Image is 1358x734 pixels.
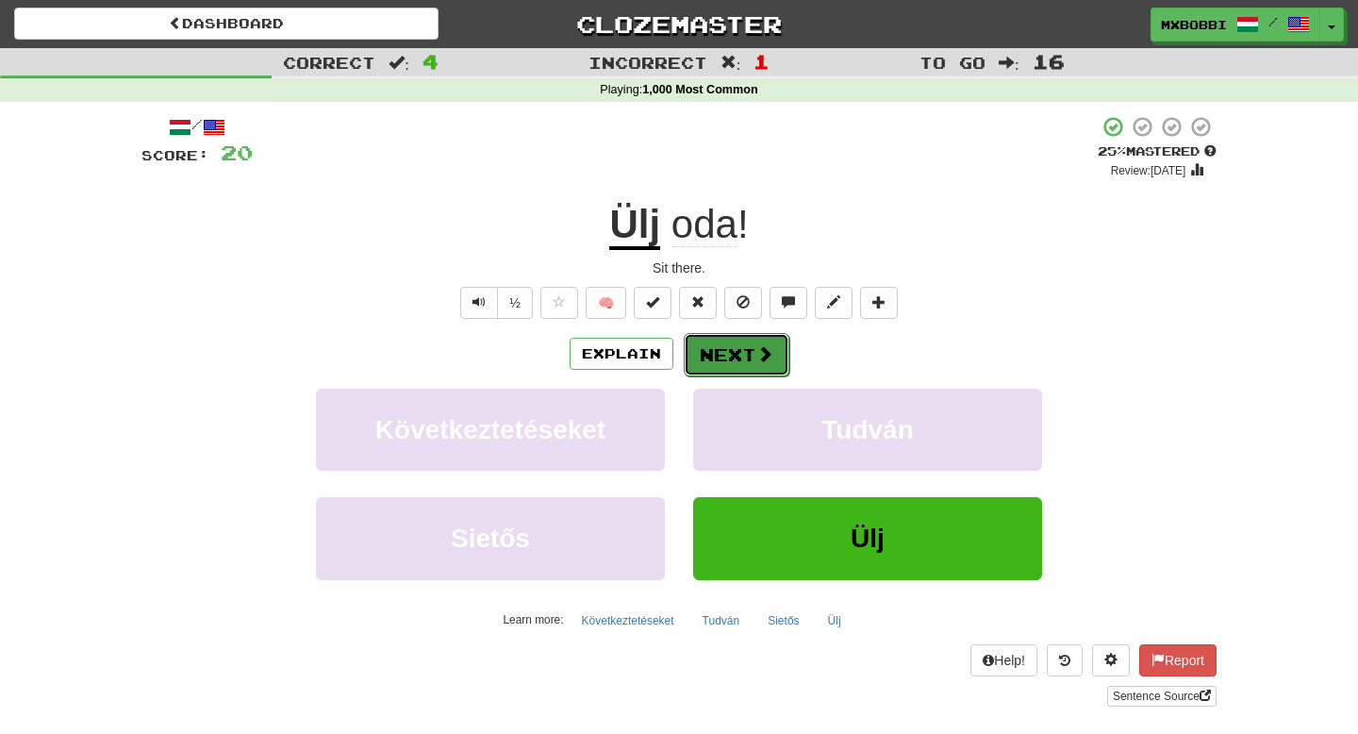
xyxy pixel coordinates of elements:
[316,497,665,579] button: Sietős
[141,259,1217,277] div: Sit there.
[1107,686,1217,707] a: Sentence Source
[460,287,498,319] button: Play sentence audio (ctl+space)
[851,524,885,553] span: Ülj
[456,287,533,319] div: Text-to-speech controls
[1139,644,1217,676] button: Report
[1047,644,1083,676] button: Round history (alt+y)
[634,287,671,319] button: Set this sentence to 100% Mastered (alt+m)
[609,202,660,250] u: Ülj
[919,53,985,72] span: To go
[692,607,751,635] button: Tudván
[821,415,913,444] span: Tudván
[283,53,375,72] span: Correct
[586,287,626,319] button: 🧠
[422,50,439,73] span: 4
[970,644,1037,676] button: Help!
[497,287,533,319] button: ½
[815,287,853,319] button: Edit sentence (alt+d)
[671,202,737,247] span: oda
[503,613,563,626] small: Learn more:
[757,607,809,635] button: Sietős
[540,287,578,319] button: Favorite sentence (alt+f)
[1268,15,1278,28] span: /
[14,8,439,40] a: Dashboard
[720,55,741,71] span: :
[999,55,1019,71] span: :
[588,53,707,72] span: Incorrect
[684,333,789,376] button: Next
[642,83,757,96] strong: 1,000 Most Common
[679,287,717,319] button: Reset to 0% Mastered (alt+r)
[141,115,253,139] div: /
[860,287,898,319] button: Add to collection (alt+a)
[693,389,1042,471] button: Tudván
[818,607,852,635] button: Ülj
[660,202,748,247] span: !
[754,50,770,73] span: 1
[693,497,1042,579] button: Ülj
[141,147,209,163] span: Score:
[1098,143,1126,158] span: 25 %
[1161,16,1227,33] span: MxBobbi
[221,141,253,164] span: 20
[451,524,530,553] span: Sietős
[1151,8,1320,42] a: MxBobbi /
[1033,50,1065,73] span: 16
[724,287,762,319] button: Ignore sentence (alt+i)
[467,8,891,41] a: Clozemaster
[770,287,807,319] button: Discuss sentence (alt+u)
[1098,143,1217,160] div: Mastered
[571,607,685,635] button: Következtetéseket
[570,338,673,370] button: Explain
[316,389,665,471] button: Következtetéseket
[1111,164,1186,177] small: Review: [DATE]
[375,415,605,444] span: Következtetéseket
[389,55,409,71] span: :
